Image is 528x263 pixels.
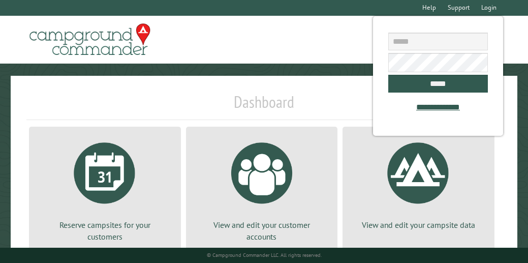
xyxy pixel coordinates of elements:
[41,219,169,242] p: Reserve campsites for your customers
[207,252,322,258] small: © Campground Commander LLC. All rights reserved.
[198,135,326,242] a: View and edit your customer accounts
[355,135,482,230] a: View and edit your campsite data
[198,219,326,242] p: View and edit your customer accounts
[355,219,482,230] p: View and edit your campsite data
[26,92,502,120] h1: Dashboard
[26,20,153,60] img: Campground Commander
[41,135,169,242] a: Reserve campsites for your customers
